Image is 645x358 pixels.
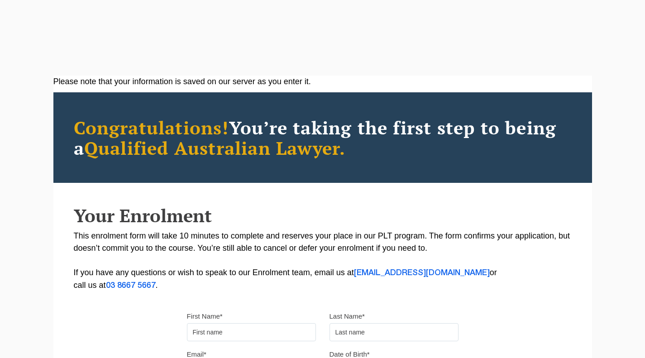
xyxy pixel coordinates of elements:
[74,117,572,158] h2: You’re taking the first step to being a
[106,282,156,289] a: 03 8667 5667
[74,230,572,292] p: This enrolment form will take 10 minutes to complete and reserves your place in our PLT program. ...
[330,312,365,321] label: Last Name*
[354,269,490,277] a: [EMAIL_ADDRESS][DOMAIN_NAME]
[74,115,229,139] span: Congratulations!
[74,205,572,225] h2: Your Enrolment
[330,323,459,341] input: Last name
[187,312,223,321] label: First Name*
[53,76,592,88] div: Please note that your information is saved on our server as you enter it.
[187,323,316,341] input: First name
[84,136,346,160] span: Qualified Australian Lawyer.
